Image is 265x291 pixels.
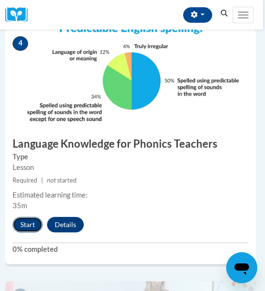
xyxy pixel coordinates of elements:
[47,217,84,232] button: Details
[5,137,256,152] h3: Language Knowledge for Phonics Teachers
[41,177,43,184] span: |
[13,177,37,184] span: Required
[47,177,77,184] span: not started
[5,7,34,22] img: Logo brand
[13,190,249,200] div: Estimated learning time:
[226,252,257,283] iframe: Button to launch messaging window
[13,217,43,232] button: Start
[13,244,249,255] label: 0% completed
[5,7,34,22] a: Cox Campus
[5,29,256,126] img: Course Image
[217,8,232,19] button: Search
[13,162,249,173] div: Lesson
[13,36,28,51] span: 4
[13,152,249,162] label: Type
[183,7,212,23] button: Account Settings
[13,201,27,210] span: 35m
